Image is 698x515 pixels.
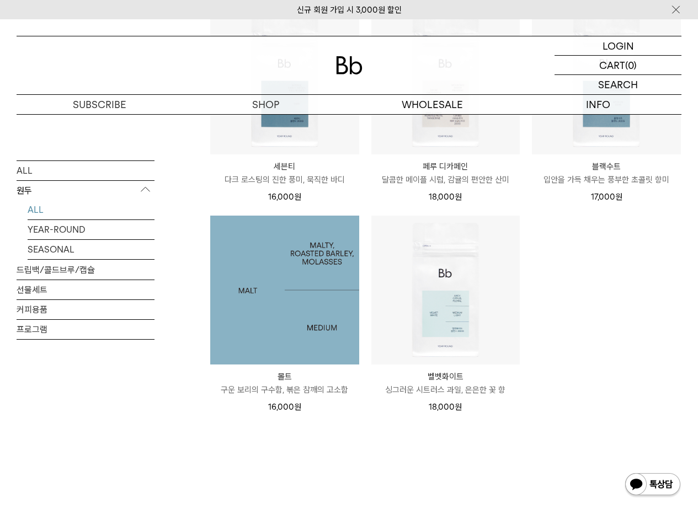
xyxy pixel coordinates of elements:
a: 세븐티 다크 로스팅의 진한 풍미, 묵직한 바디 [210,160,359,186]
p: 페루 디카페인 [371,160,520,173]
p: 입안을 가득 채우는 풍부한 초콜릿 향미 [532,173,681,186]
p: 원두 [17,180,154,200]
a: 몰트 [210,216,359,364]
a: LOGIN [555,36,681,56]
span: 16,000 [268,402,301,412]
a: SUBSCRIBE [17,95,183,114]
span: 원 [294,192,301,202]
p: 구운 보리의 구수함, 볶은 참깨의 고소함 [210,383,359,396]
a: 신규 회원 가입 시 3,000원 할인 [297,5,402,15]
p: 벨벳화이트 [371,370,520,383]
span: 18,000 [429,192,462,202]
a: SHOP [183,95,349,114]
span: 원 [615,192,622,202]
p: 달콤한 메이플 시럽, 감귤의 편안한 산미 [371,173,520,186]
span: 원 [455,402,462,412]
a: 블랙수트 입안을 가득 채우는 풍부한 초콜릿 향미 [532,160,681,186]
p: SEARCH [598,75,638,94]
span: 16,000 [268,192,301,202]
a: 페루 디카페인 달콤한 메이플 시럽, 감귤의 편안한 산미 [371,160,520,186]
p: INFO [515,95,681,114]
img: 로고 [336,56,363,74]
p: LOGIN [603,36,634,55]
p: CART [599,56,625,74]
img: 카카오톡 채널 1:1 채팅 버튼 [624,472,681,498]
p: 싱그러운 시트러스 과일, 은은한 꽃 향 [371,383,520,396]
p: 몰트 [210,370,359,383]
p: 세븐티 [210,160,359,173]
img: 1000000026_add2_06.jpg [210,216,359,364]
img: 벨벳화이트 [371,216,520,364]
span: 18,000 [429,402,462,412]
a: YEAR-ROUND [28,219,154,239]
span: 원 [294,402,301,412]
span: 17,000 [591,192,622,202]
a: 커피용품 [17,299,154,319]
a: CART (0) [555,56,681,75]
p: 다크 로스팅의 진한 풍미, 묵직한 바디 [210,173,359,186]
p: WHOLESALE [349,95,515,114]
a: ALL [17,160,154,180]
a: SEASONAL [28,239,154,259]
p: 블랙수트 [532,160,681,173]
a: ALL [28,200,154,219]
a: 벨벳화이트 싱그러운 시트러스 과일, 은은한 꽃 향 [371,370,520,396]
a: 몰트 구운 보리의 구수함, 볶은 참깨의 고소함 [210,370,359,396]
a: 드립백/콜드브루/캡슐 [17,260,154,279]
p: (0) [625,56,637,74]
a: 프로그램 [17,319,154,339]
a: 선물세트 [17,280,154,299]
span: 원 [455,192,462,202]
